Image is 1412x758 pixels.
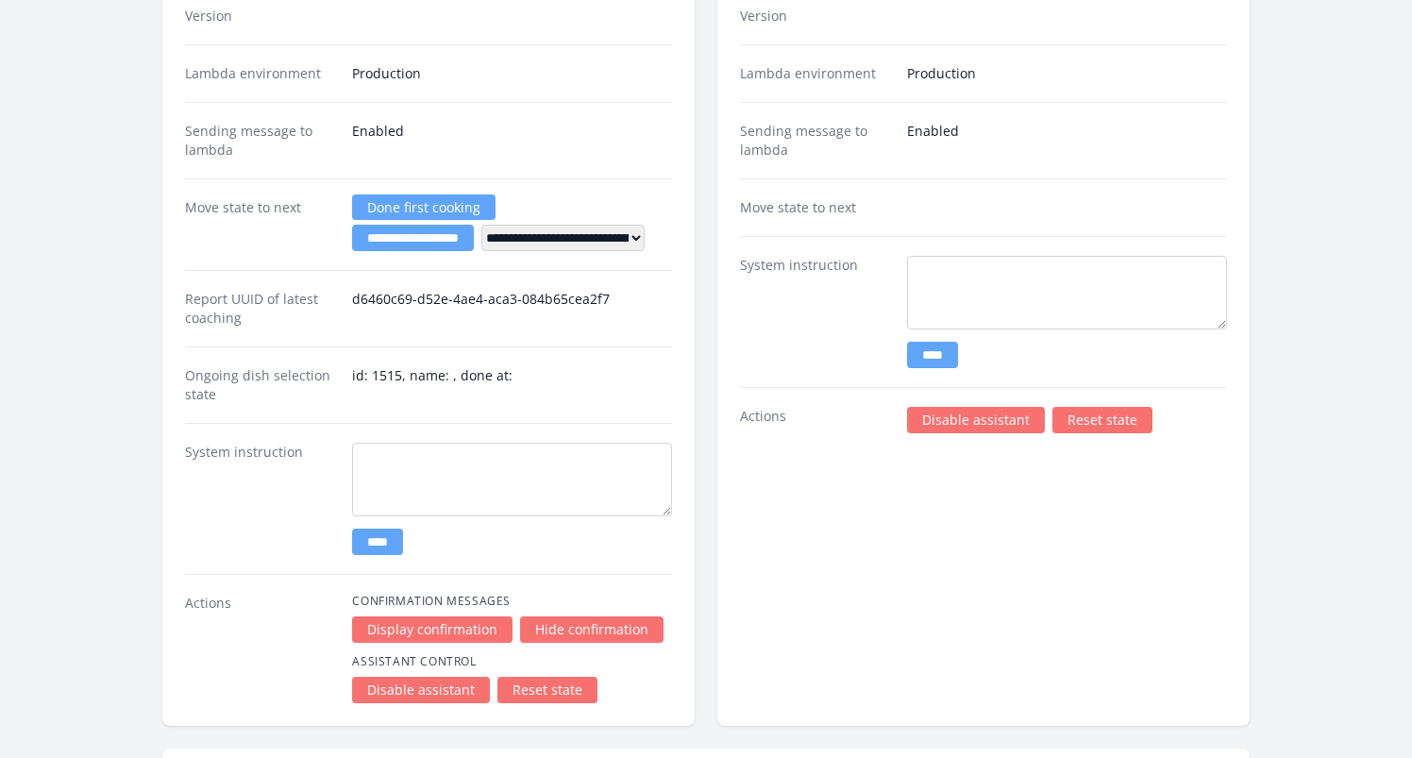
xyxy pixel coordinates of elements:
dd: Enabled [907,122,1227,160]
dt: Ongoing dish selection state [185,366,337,404]
dt: Sending message to lambda [185,122,337,160]
dt: System instruction [740,256,892,368]
dd: d6460c69-d52e-4ae4-aca3-084b65cea2f7 [352,290,672,328]
dt: Report UUID of latest coaching [185,290,337,328]
dt: Lambda environment [740,64,892,83]
a: Done first cooking [352,194,496,220]
dd: Production [352,64,672,83]
dt: Sending message to lambda [740,122,892,160]
dt: Move state to next [185,198,337,251]
dt: Move state to next [740,198,892,217]
dt: Version [185,7,337,25]
a: Hide confirmation [520,616,664,643]
dt: Version [740,7,892,25]
dd: Production [907,64,1227,83]
dd: id: 1515, name: , done at: [352,366,672,404]
a: Reset state [497,677,597,703]
dt: Lambda environment [185,64,337,83]
dt: Actions [740,407,892,433]
a: Reset state [1052,407,1152,433]
h4: Assistant Control [352,654,672,669]
a: Disable assistant [352,677,490,703]
h4: Confirmation Messages [352,594,672,609]
dt: System instruction [185,443,337,555]
a: Display confirmation [352,616,513,643]
a: Disable assistant [907,407,1045,433]
dd: Enabled [352,122,672,160]
dt: Actions [185,594,337,703]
